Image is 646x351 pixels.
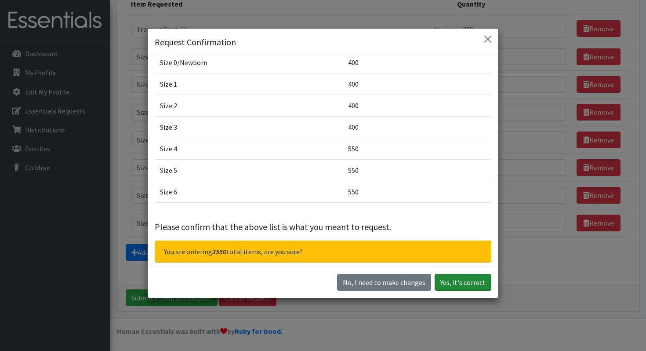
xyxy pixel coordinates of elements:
[155,36,236,49] h5: Request Confirmation
[343,95,491,116] td: 400
[343,159,491,181] td: 550
[343,181,491,202] td: 550
[155,181,343,202] td: Size 6
[343,138,491,159] td: 550
[155,241,491,263] div: You are ordering total items, are you sure?
[155,73,343,95] td: Size 1
[212,247,226,256] span: 3550
[155,116,343,138] td: Size 3
[435,274,491,291] button: Yes, it's correct
[343,73,491,95] td: 400
[343,51,491,73] td: 400
[155,159,343,181] td: Size 5
[155,51,343,73] td: Size 0/Newborn
[155,95,343,116] td: Size 2
[481,32,495,46] button: Close
[343,116,491,138] td: 400
[155,220,491,234] p: Please confirm that the above list is what you meant to request.
[155,138,343,159] td: Size 4
[337,274,431,291] button: No I need to make changes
